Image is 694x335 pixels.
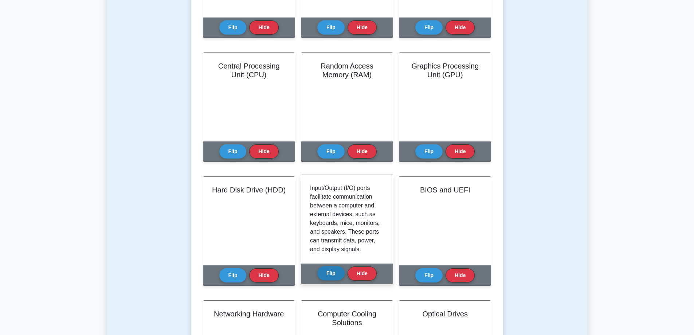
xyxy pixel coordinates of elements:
button: Flip [415,144,443,159]
button: Hide [348,144,377,159]
button: Flip [415,268,443,283]
h2: Central Processing Unit (CPU) [212,62,286,79]
button: Flip [317,20,345,35]
h2: Hard Disk Drive (HDD) [212,186,286,194]
h2: BIOS and UEFI [408,186,482,194]
button: Flip [415,20,443,35]
button: Flip [219,144,247,159]
button: Flip [219,20,247,35]
h2: Random Access Memory (RAM) [310,62,384,79]
h2: Networking Hardware [212,309,286,318]
button: Hide [249,20,278,35]
h2: Optical Drives [408,309,482,318]
h2: Graphics Processing Unit (GPU) [408,62,482,79]
button: Hide [348,266,377,281]
button: Flip [219,268,247,283]
h2: Computer Cooling Solutions [310,309,384,327]
button: Flip [317,144,345,159]
button: Hide [249,144,278,159]
button: Hide [446,20,475,35]
button: Hide [348,20,377,35]
button: Flip [317,266,345,280]
button: Hide [446,268,475,283]
button: Hide [249,268,278,283]
button: Hide [446,144,475,159]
